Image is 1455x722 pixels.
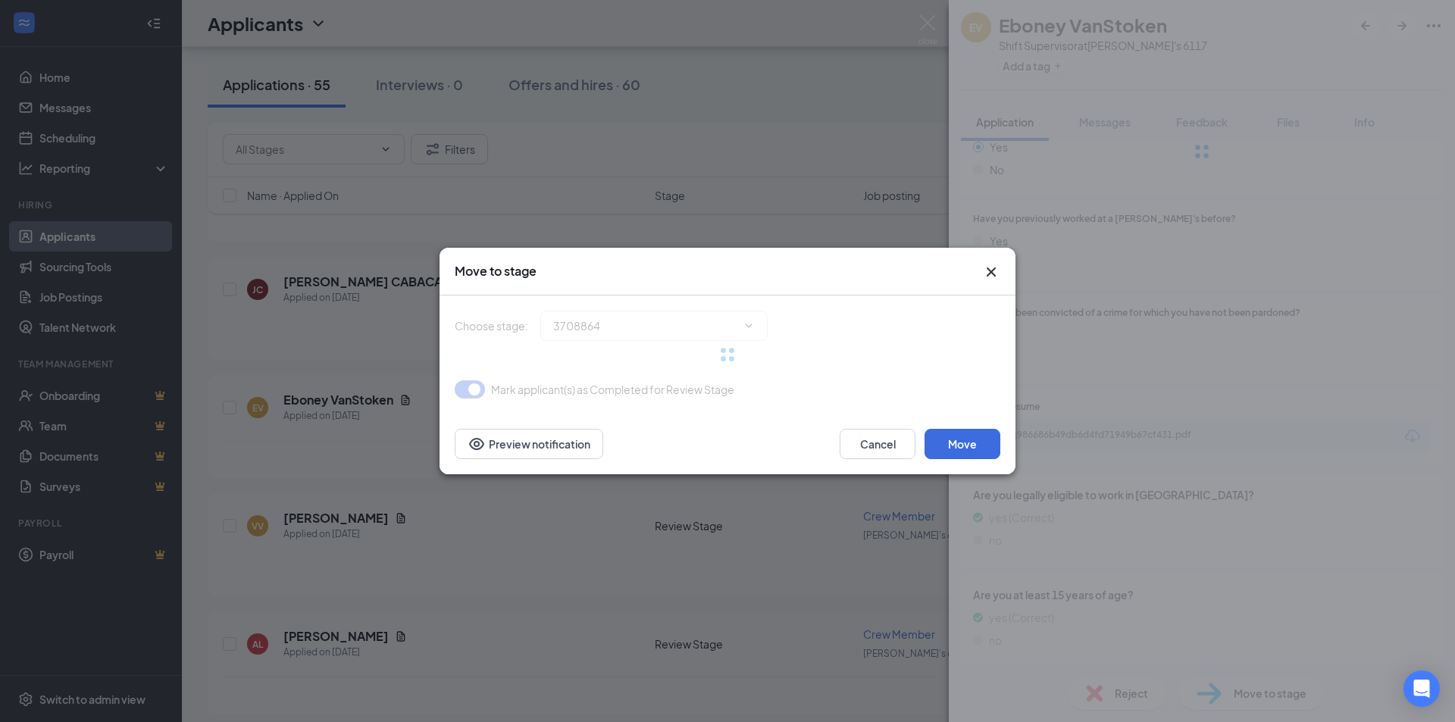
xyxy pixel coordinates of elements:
[982,263,1000,281] svg: Cross
[982,263,1000,281] button: Close
[925,429,1000,459] button: Move
[455,429,603,459] button: Preview notificationEye
[468,435,486,453] svg: Eye
[455,263,537,280] h3: Move to stage
[1403,670,1440,707] div: Open Intercom Messenger
[840,429,915,459] button: Cancel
